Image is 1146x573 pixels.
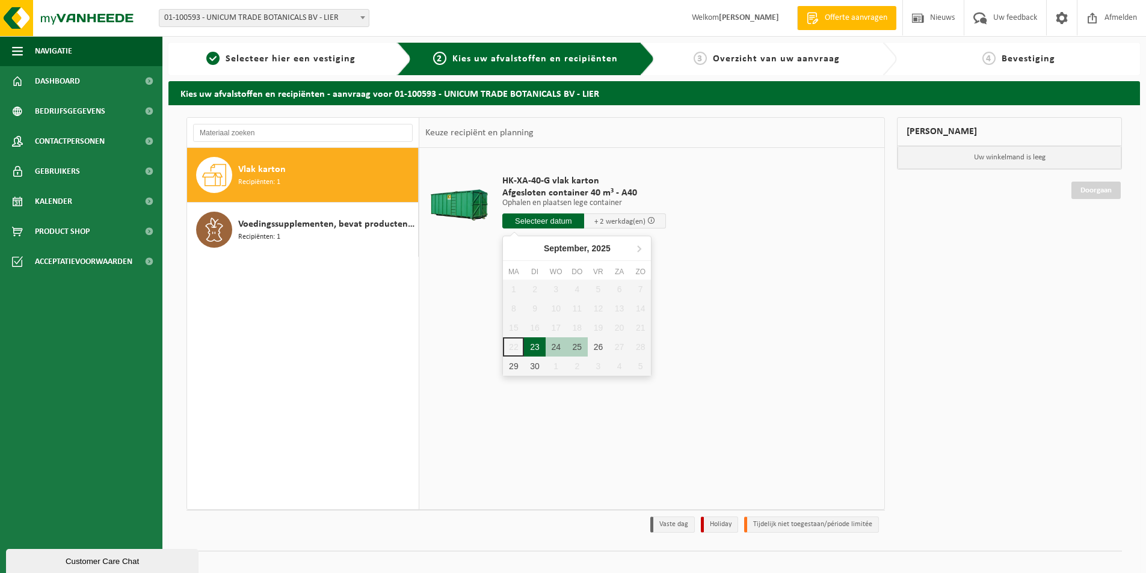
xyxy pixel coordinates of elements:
[238,217,415,231] span: Voedingssupplementen, bevat producten van dierlijke oorsprong, categorie 3
[174,52,387,66] a: 1Selecteer hier een vestiging
[546,337,567,357] div: 24
[187,203,419,257] button: Voedingssupplementen, bevat producten van dierlijke oorsprong, categorie 3 Recipiënten: 1
[193,124,413,142] input: Materiaal zoeken
[503,266,524,278] div: ma
[546,357,567,376] div: 1
[797,6,896,30] a: Offerte aanvragen
[35,216,90,247] span: Product Shop
[567,266,588,278] div: do
[694,52,707,65] span: 3
[539,239,615,258] div: September,
[592,244,611,253] i: 2025
[159,10,369,26] span: 01-100593 - UNICUM TRADE BOTANICALS BV - LIER
[588,357,609,376] div: 3
[567,337,588,357] div: 25
[588,337,609,357] div: 26
[650,516,695,533] li: Vaste dag
[187,148,419,203] button: Vlak karton Recipiënten: 1
[433,52,446,65] span: 2
[897,117,1122,146] div: [PERSON_NAME]
[1071,182,1121,199] a: Doorgaan
[35,186,72,216] span: Kalender
[35,36,72,66] span: Navigatie
[713,54,840,64] span: Overzicht van uw aanvraag
[159,9,369,27] span: 01-100593 - UNICUM TRADE BOTANICALS BV - LIER
[898,146,1121,169] p: Uw winkelmand is leeg
[502,213,584,228] input: Selecteer datum
[238,231,280,243] span: Recipiënten: 1
[594,218,645,225] span: + 2 werkdag(en)
[524,357,545,376] div: 30
[567,357,588,376] div: 2
[238,177,280,188] span: Recipiënten: 1
[502,199,666,207] p: Ophalen en plaatsen lege container
[6,547,201,573] iframe: chat widget
[588,266,609,278] div: vr
[609,266,630,278] div: za
[524,266,545,278] div: di
[546,266,567,278] div: wo
[502,175,666,187] span: HK-XA-40-G vlak karton
[419,118,540,148] div: Keuze recipiënt en planning
[452,54,618,64] span: Kies uw afvalstoffen en recipiënten
[822,12,890,24] span: Offerte aanvragen
[502,187,666,199] span: Afgesloten container 40 m³ - A40
[35,126,105,156] span: Contactpersonen
[524,337,545,357] div: 23
[1002,54,1055,64] span: Bevestiging
[701,516,738,533] li: Holiday
[238,162,286,177] span: Vlak karton
[982,52,996,65] span: 4
[35,96,105,126] span: Bedrijfsgegevens
[744,516,879,533] li: Tijdelijk niet toegestaan/période limitée
[35,247,132,277] span: Acceptatievoorwaarden
[630,266,651,278] div: zo
[226,54,356,64] span: Selecteer hier een vestiging
[35,156,80,186] span: Gebruikers
[35,66,80,96] span: Dashboard
[719,13,779,22] strong: [PERSON_NAME]
[168,81,1140,105] h2: Kies uw afvalstoffen en recipiënten - aanvraag voor 01-100593 - UNICUM TRADE BOTANICALS BV - LIER
[206,52,220,65] span: 1
[503,357,524,376] div: 29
